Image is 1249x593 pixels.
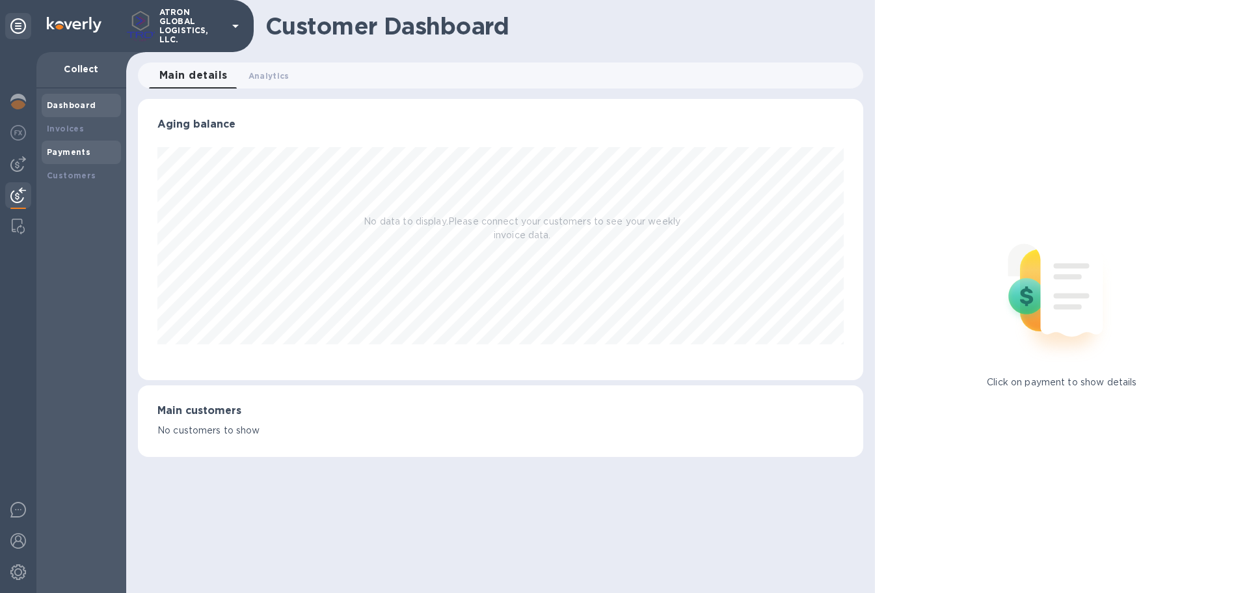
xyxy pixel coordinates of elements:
img: Logo [47,17,101,33]
h1: Customer Dashboard [265,12,854,40]
p: ATRON GLOBAL LOGISTICS, LLC. [159,8,224,44]
b: Payments [47,147,90,157]
img: Foreign exchange [10,125,26,141]
span: Main details [159,66,228,85]
p: Click on payment to show details [987,376,1136,389]
b: Dashboard [47,100,96,110]
b: Invoices [47,124,84,133]
h3: Main customers [157,405,844,417]
b: Customers [47,171,96,180]
span: Analytics [248,69,289,83]
h3: Aging balance [157,118,844,131]
div: Unpin categories [5,13,31,39]
p: No customers to show [157,424,844,437]
p: Collect [47,62,116,76]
